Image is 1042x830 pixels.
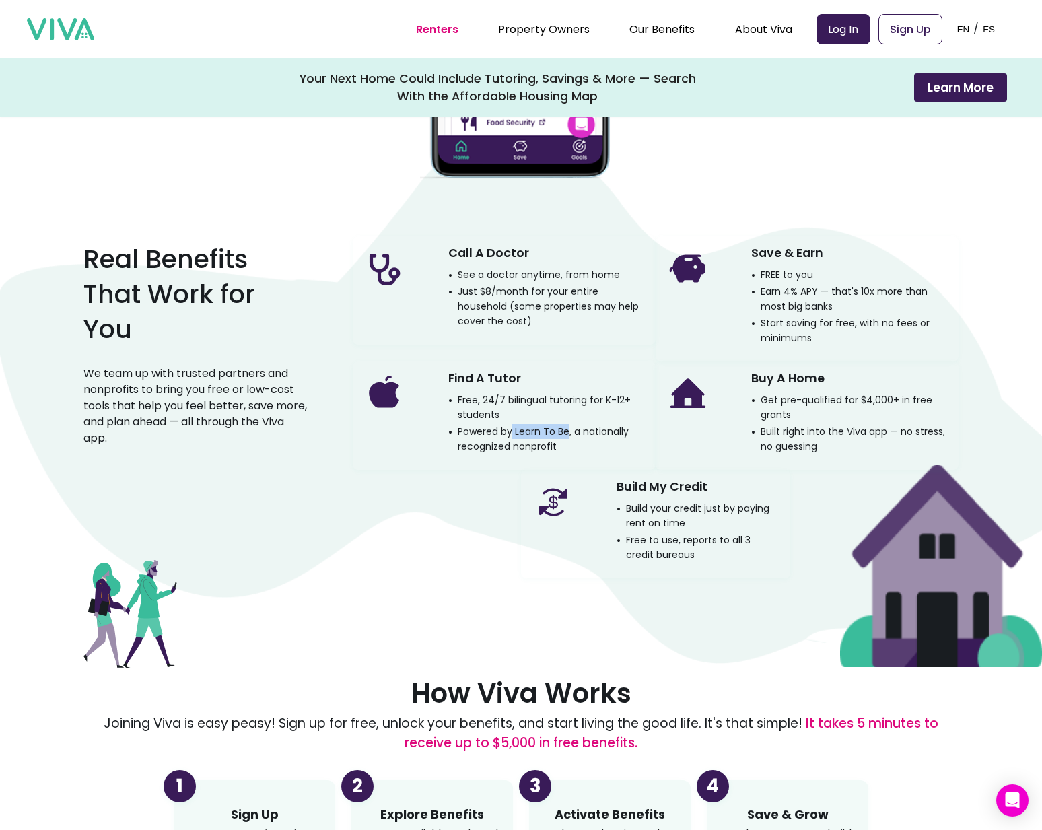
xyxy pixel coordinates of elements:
[83,560,177,668] img: Couple walking
[747,807,829,822] h3: Save & Grow
[83,366,310,446] p: We team up with trusted partners and nonprofits to bring you free or low-cost tools that help you...
[751,424,948,454] p: Built right into the Viva app — no stress, no guessing
[416,22,458,37] a: Renters
[914,73,1007,102] button: Learn More
[405,714,938,752] span: It takes 5 minutes to receive up to $5,000 in free benefits.
[617,475,707,499] h3: Build My Credit
[448,284,645,328] p: Just $8/month for your entire household (some properties may help cover the cost)
[27,18,94,41] img: viva
[979,8,999,50] button: ES
[299,70,696,105] div: Your Next Home Could Include Tutoring, Savings & More — Search With the Affordable Housing Map
[751,267,813,282] p: FREE to you
[751,242,823,265] h3: Save & Earn
[498,22,590,37] a: Property Owners
[555,807,665,822] h3: Activate Benefits
[448,242,529,265] h3: Call A Doctor
[448,424,645,454] p: Powered by Learn To Be, a nationally recognized nonprofit
[751,367,825,390] h3: Buy A Home
[411,678,631,709] h2: How Viva Works
[617,532,779,562] p: Free to use, reports to all 3 credit bureaus
[751,316,948,345] p: Start saving for free, with no fees or minimums
[532,481,575,524] img: Benefit icon
[341,770,374,802] div: 2
[996,784,1029,817] div: Open Intercom Messenger
[629,12,695,46] div: Our Benefits
[448,267,620,282] p: See a doctor anytime, from home
[448,392,645,422] p: Free, 24/7 bilingual tutoring for K-12+ students
[817,14,870,44] a: Log In
[519,770,551,802] div: 3
[973,19,979,39] p: /
[231,807,279,822] h3: Sign Up
[363,372,407,415] img: Benefit icon
[617,501,779,530] p: Build your credit just by paying rent on time
[666,372,709,415] img: Benefit icon
[380,807,484,822] h3: Explore Benefits
[164,770,196,802] div: 1
[83,714,959,753] p: Joining Viva is easy peasy! Sign up for free, unlock your benefits, and start living the good lif...
[751,392,948,422] p: Get pre-qualified for $4,000+ in free grants
[363,247,407,290] img: Benefit icon
[878,14,942,44] a: Sign Up
[953,8,974,50] button: EN
[83,242,310,347] h2: Real Benefits That Work for You
[735,12,792,46] div: About Viva
[448,367,521,390] h3: Find A Tutor
[751,284,948,314] p: Earn 4% APY — that's 10x more than most big banks
[666,247,709,290] img: Benefit icon
[697,770,729,802] div: 4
